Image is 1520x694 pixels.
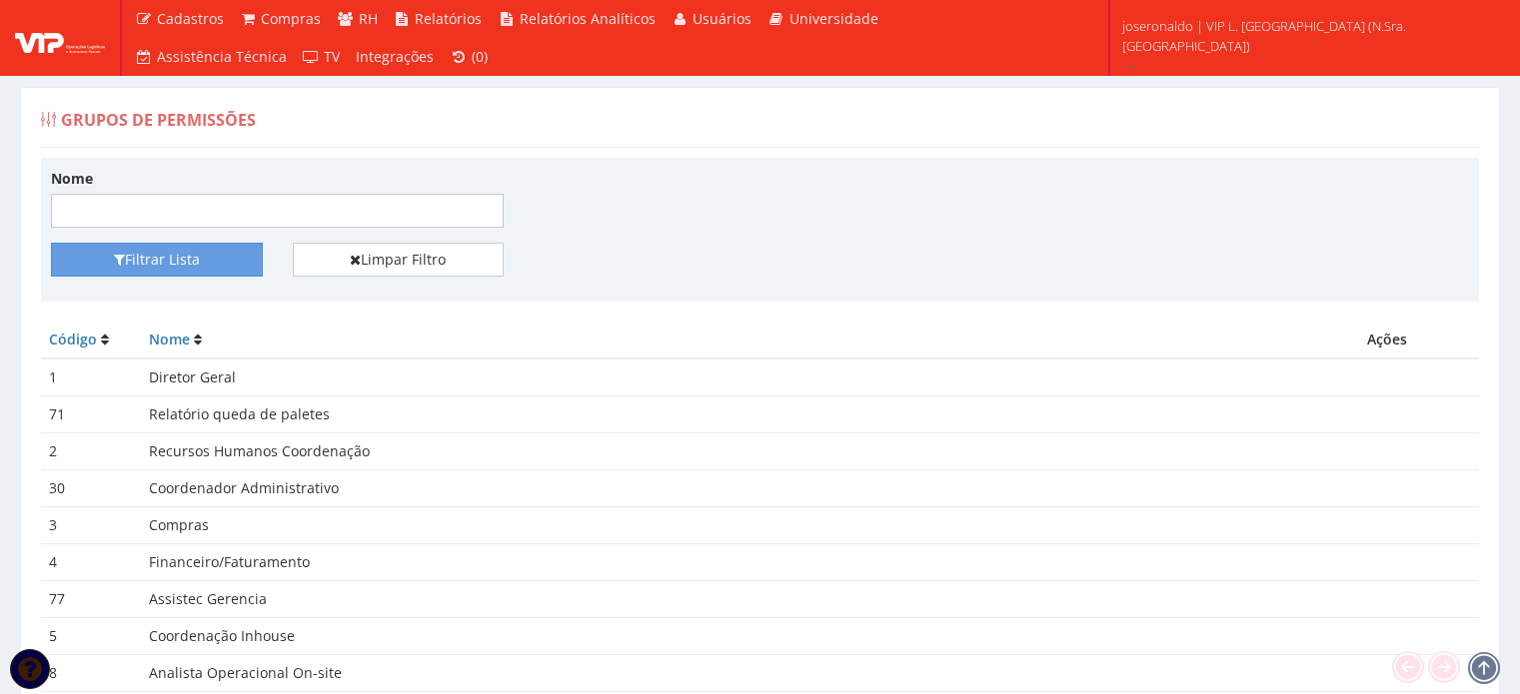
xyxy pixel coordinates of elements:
span: Universidade [789,9,878,28]
span: Usuários [693,9,752,28]
span: Assistência Técnica [157,47,287,66]
a: TV [295,38,349,76]
td: 71 [41,396,141,433]
span: TV [324,47,340,66]
td: 1 [41,358,141,395]
button: Filtrar Lista [51,243,263,277]
td: 77 [41,581,141,618]
a: Limpar Filtro [293,243,505,277]
span: joseronaldo | VIP L. [GEOGRAPHIC_DATA] (N.Sra. [GEOGRAPHIC_DATA]) [1122,16,1494,56]
a: Nome [149,330,190,348]
span: Compras [261,9,321,28]
td: Financeiro/Faturamento [141,544,1359,581]
td: Relatório queda de paletes [141,396,1359,433]
span: Relatórios Analíticos [520,9,656,28]
td: 2 [41,433,141,470]
a: (0) [442,38,496,76]
td: Diretor Geral [141,358,1359,395]
td: 4 [41,544,141,581]
span: RH [359,9,378,28]
td: Analista Operacional On-site [141,655,1359,692]
a: Código [49,330,97,348]
span: (0) [472,47,488,66]
a: Assistência Técnica [127,38,295,76]
td: 5 [41,618,141,655]
td: Assistec Gerencia [141,581,1359,618]
td: 30 [41,470,141,507]
span: Relatórios [415,9,482,28]
td: Coordenador Administrativo [141,470,1359,507]
td: Coordenação Inhouse [141,618,1359,655]
td: 8 [41,655,141,692]
td: Compras [141,507,1359,544]
img: logo [15,23,105,53]
td: Recursos Humanos Coordenação [141,433,1359,470]
th: Ações [1359,322,1479,358]
span: Integrações [356,47,434,66]
a: Integrações [348,38,442,76]
label: Nome [51,169,93,189]
span: Cadastros [157,9,224,28]
span: Grupos de Permissões [61,109,256,131]
td: 3 [41,507,141,544]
